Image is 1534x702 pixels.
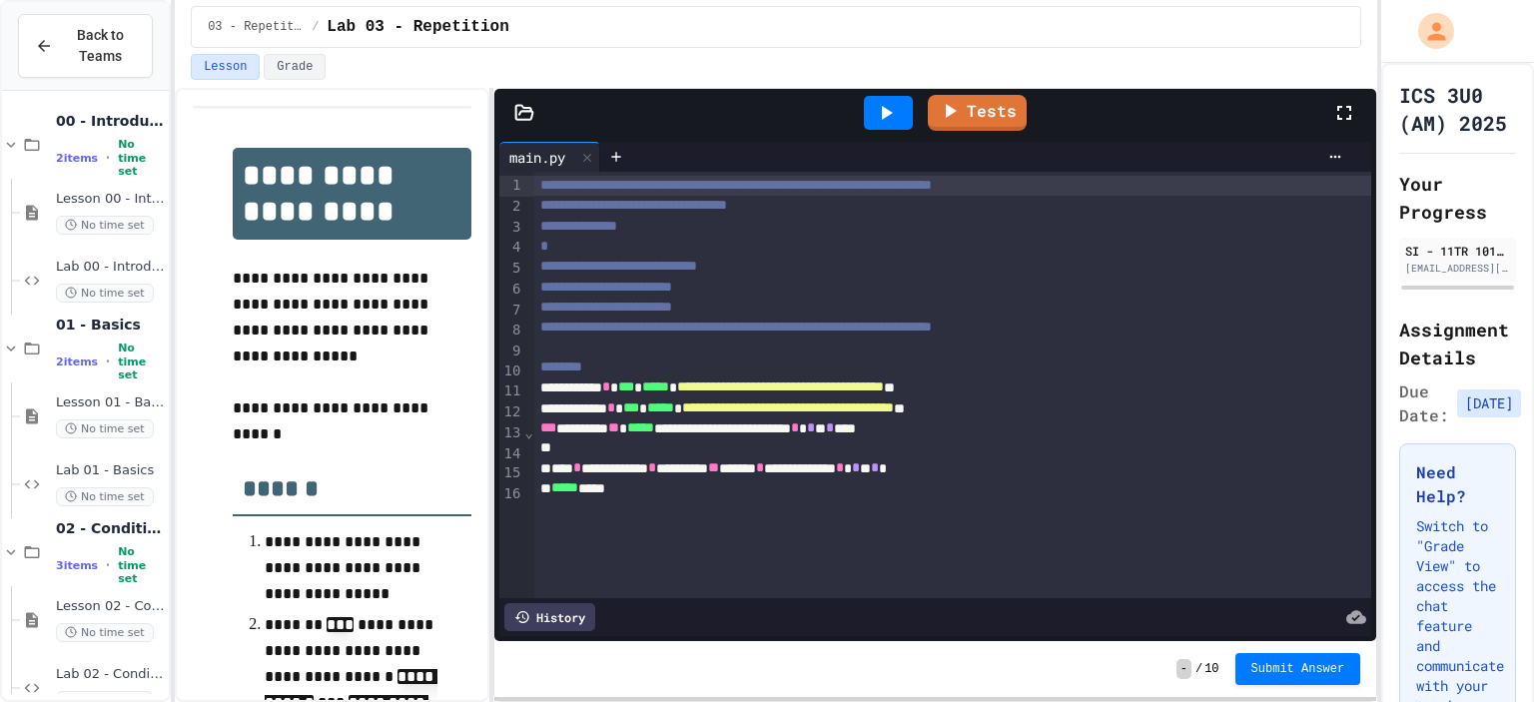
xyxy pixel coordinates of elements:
[499,176,524,197] div: 1
[56,559,98,572] span: 3 items
[118,545,165,585] span: No time set
[1399,316,1516,371] h2: Assignment Details
[65,25,136,67] span: Back to Teams
[208,19,304,35] span: 03 - Repetition (while and for)
[56,623,154,642] span: No time set
[56,259,165,276] span: Lab 00 - Introduction
[56,191,165,208] span: Lesson 00 - Introduction
[106,557,110,573] span: •
[499,238,524,259] div: 4
[1405,261,1510,276] div: [EMAIL_ADDRESS][DOMAIN_NAME]
[499,321,524,342] div: 8
[312,19,319,35] span: /
[56,394,165,411] span: Lesson 01 - Basics
[118,138,165,178] span: No time set
[56,666,165,683] span: Lab 02 - Conditionals
[1204,661,1218,677] span: 10
[264,54,326,80] button: Grade
[1251,661,1345,677] span: Submit Answer
[499,361,524,382] div: 10
[56,216,154,235] span: No time set
[1399,81,1516,137] h1: ICS 3U0 (AM) 2025
[1416,460,1499,508] h3: Need Help?
[499,444,524,464] div: 14
[18,14,153,78] button: Back to Teams
[1399,170,1516,226] h2: Your Progress
[56,598,165,615] span: Lesson 02 - Conditional Statements (if)
[1235,653,1361,685] button: Submit Answer
[499,301,524,322] div: 7
[56,487,154,506] span: No time set
[1397,8,1459,54] div: My Account
[56,355,98,368] span: 2 items
[499,381,524,402] div: 11
[106,150,110,166] span: •
[499,342,524,361] div: 9
[106,353,110,369] span: •
[1195,661,1202,677] span: /
[118,342,165,381] span: No time set
[1450,622,1514,682] iframe: chat widget
[928,95,1027,131] a: Tests
[56,419,154,438] span: No time set
[191,54,260,80] button: Lesson
[56,152,98,165] span: 2 items
[327,15,508,39] span: Lab 03 - Repetition
[1399,379,1449,427] span: Due Date:
[56,519,165,537] span: 02 - Conditional Statements (if)
[499,423,524,444] div: 13
[1405,242,1510,260] div: SI - 11TR 1019638 [PERSON_NAME] SS
[499,463,524,484] div: 15
[499,147,575,168] div: main.py
[499,142,600,172] div: main.py
[499,402,524,423] div: 12
[1368,535,1514,620] iframe: chat widget
[56,112,165,130] span: 00 - Introduction
[523,424,533,440] span: Fold line
[56,284,154,303] span: No time set
[499,218,524,239] div: 3
[499,280,524,301] div: 6
[499,259,524,280] div: 5
[56,462,165,479] span: Lab 01 - Basics
[56,316,165,334] span: 01 - Basics
[504,603,595,631] div: History
[499,484,524,505] div: 16
[1457,389,1521,417] span: [DATE]
[1176,659,1191,679] span: -
[499,197,524,218] div: 2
